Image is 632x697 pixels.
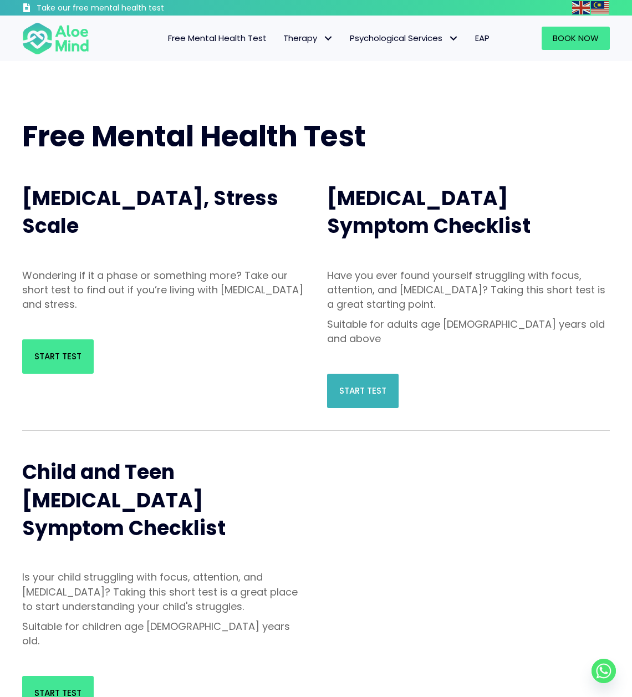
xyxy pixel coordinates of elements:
[475,32,490,44] span: EAP
[22,22,89,55] img: Aloe mind Logo
[591,1,610,14] a: Malay
[591,1,609,14] img: ms
[22,268,305,312] p: Wondering if it a phase or something more? Take our short test to find out if you’re living with ...
[327,317,610,346] p: Suitable for adults age [DEMOGRAPHIC_DATA] years old and above
[445,30,461,47] span: Psychological Services: submenu
[542,27,610,50] a: Book Now
[467,27,498,50] a: EAP
[22,339,94,374] a: Start Test
[22,116,366,156] span: Free Mental Health Test
[275,27,342,50] a: TherapyTherapy: submenu
[572,1,590,14] img: en
[34,350,81,362] span: Start Test
[327,184,531,240] span: [MEDICAL_DATA] Symptom Checklist
[327,374,399,408] a: Start Test
[160,27,275,50] a: Free Mental Health Test
[22,3,205,16] a: Take our free mental health test
[553,32,599,44] span: Book Now
[339,385,386,396] span: Start Test
[350,32,458,44] span: Psychological Services
[572,1,591,14] a: English
[320,30,336,47] span: Therapy: submenu
[100,27,498,50] nav: Menu
[22,619,305,648] p: Suitable for children age [DEMOGRAPHIC_DATA] years old.
[342,27,467,50] a: Psychological ServicesPsychological Services: submenu
[327,268,610,312] p: Have you ever found yourself struggling with focus, attention, and [MEDICAL_DATA]? Taking this sh...
[22,184,278,240] span: [MEDICAL_DATA], Stress Scale
[37,3,205,14] h3: Take our free mental health test
[22,458,226,542] span: Child and Teen [MEDICAL_DATA] Symptom Checklist
[283,32,333,44] span: Therapy
[592,659,616,683] a: Whatsapp
[168,32,267,44] span: Free Mental Health Test
[22,570,305,613] p: Is your child struggling with focus, attention, and [MEDICAL_DATA]? Taking this short test is a g...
